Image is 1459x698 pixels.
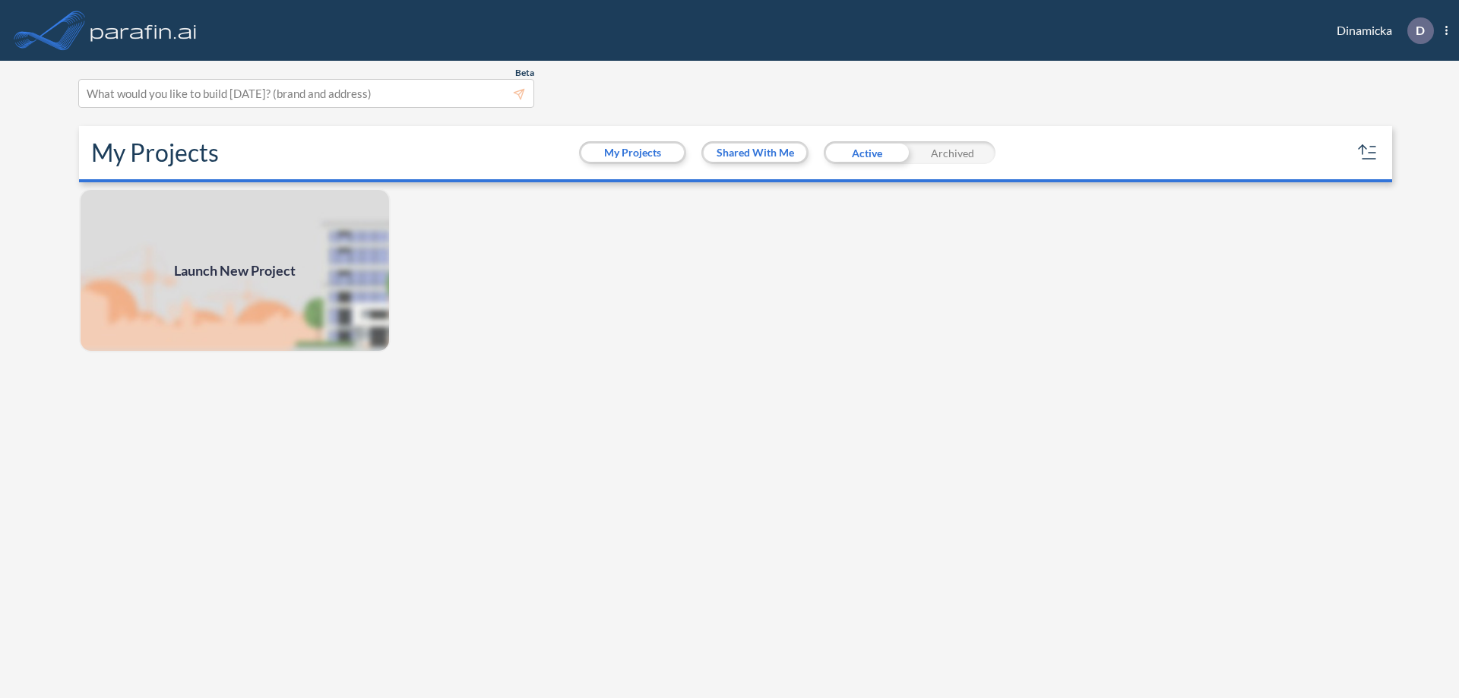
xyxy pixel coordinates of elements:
[1356,141,1380,165] button: sort
[91,138,219,167] h2: My Projects
[910,141,995,164] div: Archived
[515,67,534,79] span: Beta
[1416,24,1425,37] p: D
[581,144,684,162] button: My Projects
[824,141,910,164] div: Active
[79,188,391,352] a: Launch New Project
[704,144,806,162] button: Shared With Me
[87,15,200,46] img: logo
[1314,17,1448,44] div: Dinamicka
[79,188,391,352] img: add
[174,261,296,281] span: Launch New Project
